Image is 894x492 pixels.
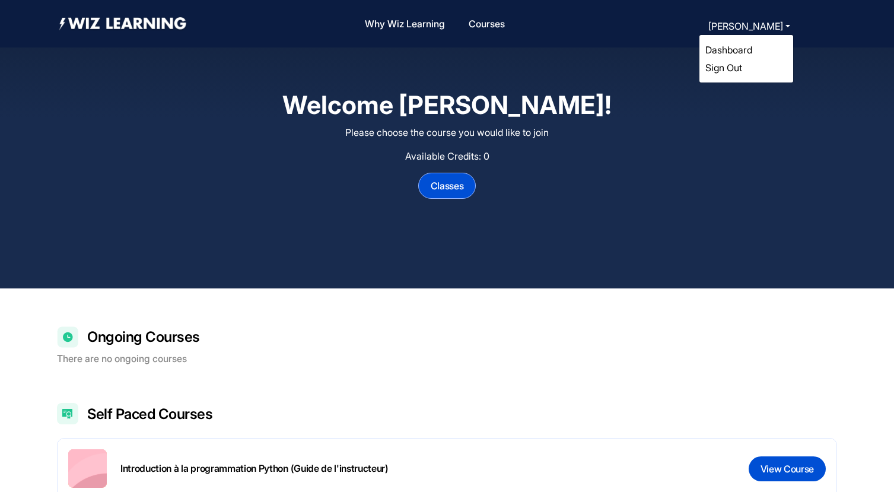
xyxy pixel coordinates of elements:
[418,173,476,199] button: Classes
[464,11,510,37] a: Courses
[87,328,200,346] h2: Ongoing Courses
[705,44,752,56] a: Dashboard
[749,456,826,481] button: View Course
[705,18,794,34] button: [PERSON_NAME]
[120,462,389,475] div: Introduction à la programmation Python (Guide de l'instructeur)
[98,125,796,139] p: Please choose the course you would like to join
[705,62,742,74] a: Sign Out
[68,449,107,488] img: icon1.svg
[360,11,450,37] a: Why Wiz Learning
[98,90,796,121] h2: Welcome [PERSON_NAME]!
[57,354,837,364] h2: There are no ongoing courses
[87,405,212,423] h2: Self Paced Courses
[98,149,796,163] p: Available Credits: 0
